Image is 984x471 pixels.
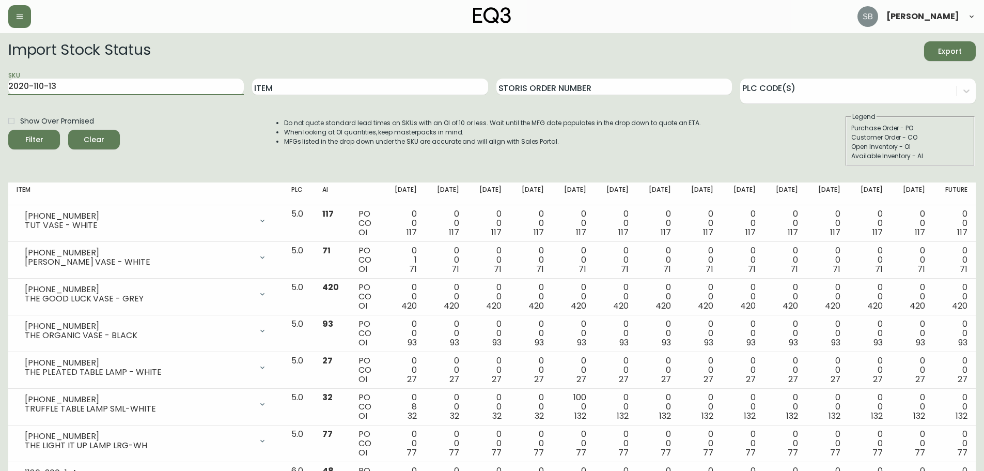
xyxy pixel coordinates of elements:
div: [PHONE_NUMBER]THE PLEATED TABLE LAMP - WHITE [17,356,275,379]
span: OI [358,373,367,385]
span: 420 [613,300,629,312]
span: 132 [701,410,713,422]
div: [PHONE_NUMBER]TUT VASE - WHITE [17,209,275,232]
div: 0 0 [942,320,967,347]
div: PO CO [358,209,374,237]
div: [PERSON_NAME] VASE - WHITE [25,257,252,267]
span: 117 [745,226,756,238]
div: [PHONE_NUMBER]THE LIGHT IT UP LAMP LRG-WH [17,430,275,452]
span: 420 [825,300,840,312]
div: 0 0 [476,393,502,421]
span: 117 [534,226,544,238]
div: 0 0 [688,393,713,421]
div: 0 0 [645,283,671,311]
div: THE PLEATED TABLE LAMP - WHITE [25,368,252,377]
span: 93 [916,337,925,348]
span: 420 [571,300,586,312]
span: 420 [783,300,798,312]
div: 0 0 [603,430,629,458]
span: 93 [492,337,502,348]
span: 93 [958,337,967,348]
th: [DATE] [806,183,849,205]
span: 117 [322,208,334,220]
div: 0 0 [645,209,671,237]
div: THE GOOD LUCK VASE - GREY [25,294,252,303]
div: 0 1 [391,246,417,274]
span: OI [358,226,367,238]
div: 0 0 [857,246,883,274]
span: 117 [407,226,417,238]
button: Export [924,41,976,61]
div: 0 0 [857,209,883,237]
th: [DATE] [637,183,679,205]
div: 0 0 [645,393,671,421]
li: MFGs listed in the drop down under the SKU are accurate and will align with Sales Portal. [284,137,701,146]
span: OI [358,263,367,275]
td: 5.0 [283,242,314,279]
div: 0 0 [645,246,671,274]
div: 0 0 [899,430,925,458]
div: 0 0 [688,356,713,384]
div: 0 0 [518,320,544,347]
span: 71 [960,263,967,275]
div: 0 0 [772,393,798,421]
div: Filter [25,133,43,146]
div: 0 0 [815,320,840,347]
div: 0 0 [391,320,417,347]
div: 0 0 [857,356,883,384]
div: 0 0 [772,283,798,311]
div: 0 0 [645,320,671,347]
div: 0 0 [560,283,586,311]
span: 117 [788,226,798,238]
div: 0 0 [560,246,586,274]
div: 0 0 [942,283,967,311]
span: 32 [492,410,502,422]
div: 0 0 [476,283,502,311]
th: [DATE] [425,183,467,205]
span: 71 [536,263,544,275]
span: 132 [913,410,925,422]
span: 132 [956,410,967,422]
span: 77 [703,447,713,459]
th: [DATE] [764,183,806,205]
div: Customer Order - CO [851,133,969,142]
span: 93 [789,337,798,348]
span: 420 [952,300,967,312]
span: 71 [663,263,671,275]
div: 0 0 [815,209,840,237]
span: OI [358,337,367,348]
span: 27 [407,373,417,385]
span: 71 [748,263,756,275]
div: 0 0 [433,430,459,458]
span: 71 [579,263,586,275]
span: 27 [322,355,333,367]
span: 71 [621,263,629,275]
span: 71 [875,263,883,275]
span: Export [932,45,967,58]
span: 93 [746,337,756,348]
span: 77 [872,447,883,459]
div: 0 0 [730,209,756,237]
div: 0 0 [815,283,840,311]
div: PO CO [358,356,374,384]
div: 0 0 [433,246,459,274]
div: [PHONE_NUMBER][PERSON_NAME] VASE - WHITE [17,246,275,269]
div: 0 0 [942,246,967,274]
span: 117 [872,226,883,238]
span: 93 [408,337,417,348]
div: PO CO [358,246,374,274]
span: 77 [661,447,671,459]
div: 0 0 [433,356,459,384]
span: 93 [873,337,883,348]
img: logo [473,7,511,24]
span: 27 [704,373,713,385]
h2: Import Stock Status [8,41,150,61]
span: 132 [829,410,840,422]
div: 0 0 [518,209,544,237]
span: 93 [831,337,840,348]
span: 93 [577,337,586,348]
div: [PHONE_NUMBER] [25,358,252,368]
td: 5.0 [283,205,314,242]
div: 0 0 [560,209,586,237]
span: 27 [492,373,502,385]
